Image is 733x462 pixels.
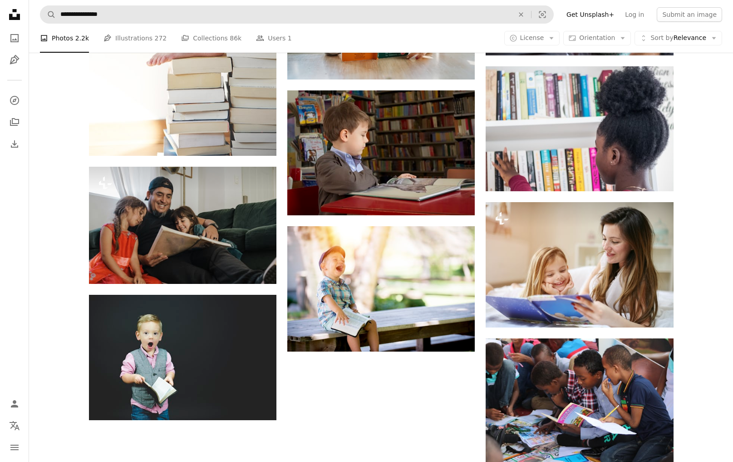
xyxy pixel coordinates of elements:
[5,91,24,109] a: Explore
[89,353,276,361] a: boy wearing gray vest and pink dress shirt holding book
[256,24,292,53] a: Users 1
[620,7,649,22] a: Log in
[288,33,292,43] span: 1
[89,167,276,284] img: a man sitting on a couch with two little girls
[504,31,560,45] button: License
[635,31,722,45] button: Sort byRelevance
[5,135,24,153] a: Download History
[650,34,706,43] span: Relevance
[5,438,24,457] button: Menu
[155,33,167,43] span: 272
[287,149,475,157] a: boy sitting near red table reading book
[287,226,475,352] img: boy sitting on bench while holding a book
[5,395,24,413] a: Log in / Sign up
[40,5,554,24] form: Find visuals sitewide
[561,7,620,22] a: Get Unsplash+
[579,34,615,41] span: Orientation
[531,6,553,23] button: Visual search
[287,90,475,215] img: boy sitting near red table reading book
[520,34,544,41] span: License
[563,31,631,45] button: Orientation
[89,221,276,229] a: a man sitting on a couch with two little girls
[486,202,673,327] img: Mother reading her daughter the story after waking up. Mother with her daughter enjoying in the s...
[5,51,24,69] a: Illustrations
[103,24,167,53] a: Illustrations 272
[486,66,673,191] img: assorted books
[89,295,276,420] img: boy wearing gray vest and pink dress shirt holding book
[5,29,24,47] a: Photos
[486,261,673,269] a: Mother reading her daughter the story after waking up. Mother with her daughter enjoying in the s...
[650,34,673,41] span: Sort by
[511,6,531,23] button: Clear
[230,33,241,43] span: 86k
[486,397,673,405] a: boy in blue and white plaid shirt reading book
[40,6,56,23] button: Search Unsplash
[657,7,722,22] button: Submit an image
[181,24,241,53] a: Collections 86k
[5,417,24,435] button: Language
[287,285,475,293] a: boy sitting on bench while holding a book
[486,124,673,133] a: assorted books
[5,5,24,25] a: Home — Unsplash
[5,113,24,131] a: Collections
